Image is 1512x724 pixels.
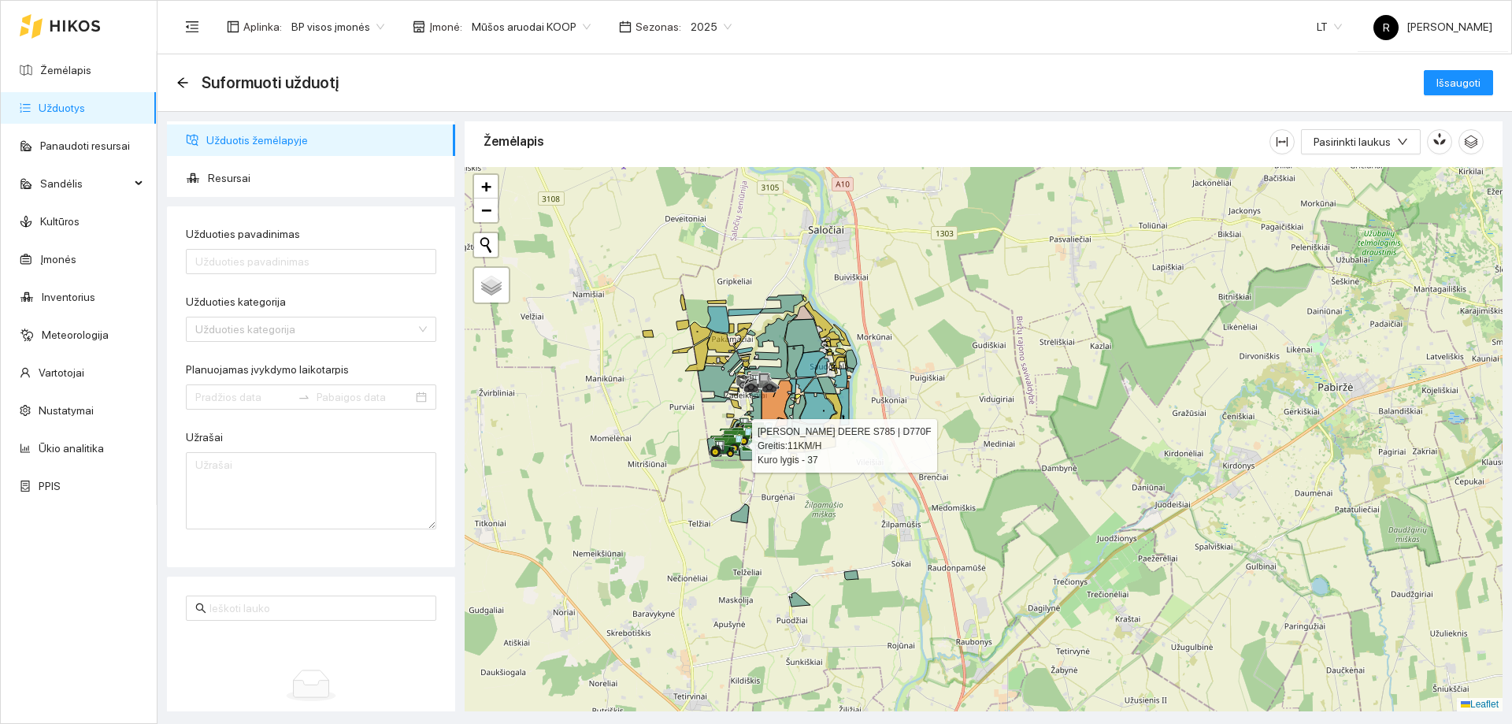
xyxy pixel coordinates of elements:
a: Žemėlapis [40,64,91,76]
label: Užrašai [186,429,223,446]
span: menu-fold [185,20,199,34]
label: Užduoties kategorija [186,294,286,310]
span: Aplinka : [243,18,282,35]
span: swap-right [298,391,310,403]
label: Planuojamas įvykdymo laikotarpis [186,362,349,378]
span: Resursai [208,162,443,194]
input: Pabaigos data [317,388,413,406]
span: Mūšos aruodai KOOP [472,15,591,39]
button: column-width [1269,129,1295,154]
span: 2025 [691,15,732,39]
a: Layers [474,268,509,303]
a: Kultūros [40,215,80,228]
span: layout [227,20,239,33]
span: [PERSON_NAME] [1373,20,1492,33]
span: Sezonas : [636,18,681,35]
a: Vartotojai [39,366,84,379]
span: − [481,200,491,220]
a: Nustatymai [39,404,94,417]
a: Leaflet [1461,699,1499,710]
a: Užduotys [39,102,85,114]
span: Įmonė : [429,18,462,35]
span: to [298,391,310,403]
button: menu-fold [176,11,208,43]
input: Užduoties kategorija [195,317,416,341]
a: Inventorius [42,291,95,303]
span: BP visos įmonės [291,15,384,39]
span: LT [1317,15,1342,39]
input: Užduoties pavadinimas [186,249,436,274]
button: Išsaugoti [1424,70,1493,95]
a: Įmonės [40,253,76,265]
a: Panaudoti resursai [40,139,130,152]
a: Zoom in [474,175,498,199]
a: Zoom out [474,199,498,222]
div: Atgal [176,76,189,90]
span: Išsaugoti [1436,74,1480,91]
span: arrow-left [176,76,189,89]
span: column-width [1270,136,1294,148]
label: Užduoties pavadinimas [186,226,300,243]
span: calendar [619,20,632,33]
a: PPIS [39,480,61,492]
span: search [195,603,206,614]
span: Pasirinkti laukus [1314,133,1391,150]
a: Meteorologija [42,329,109,341]
span: Užduotis žemėlapyje [206,124,443,156]
span: Suformuoti užduotį [202,70,339,95]
input: Ieškoti lauko [209,600,427,617]
span: R [1383,15,1390,40]
input: Planuojamas įvykdymo laikotarpis [195,388,291,406]
span: shop [413,20,425,33]
button: Initiate a new search [474,233,498,257]
span: down [1397,136,1408,149]
button: Pasirinkti laukusdown [1301,129,1421,154]
textarea: Užrašai [186,452,436,529]
span: + [481,176,491,196]
a: Ūkio analitika [39,442,104,455]
span: Sandėlis [40,168,130,199]
div: Žemėlapis [484,119,1269,164]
